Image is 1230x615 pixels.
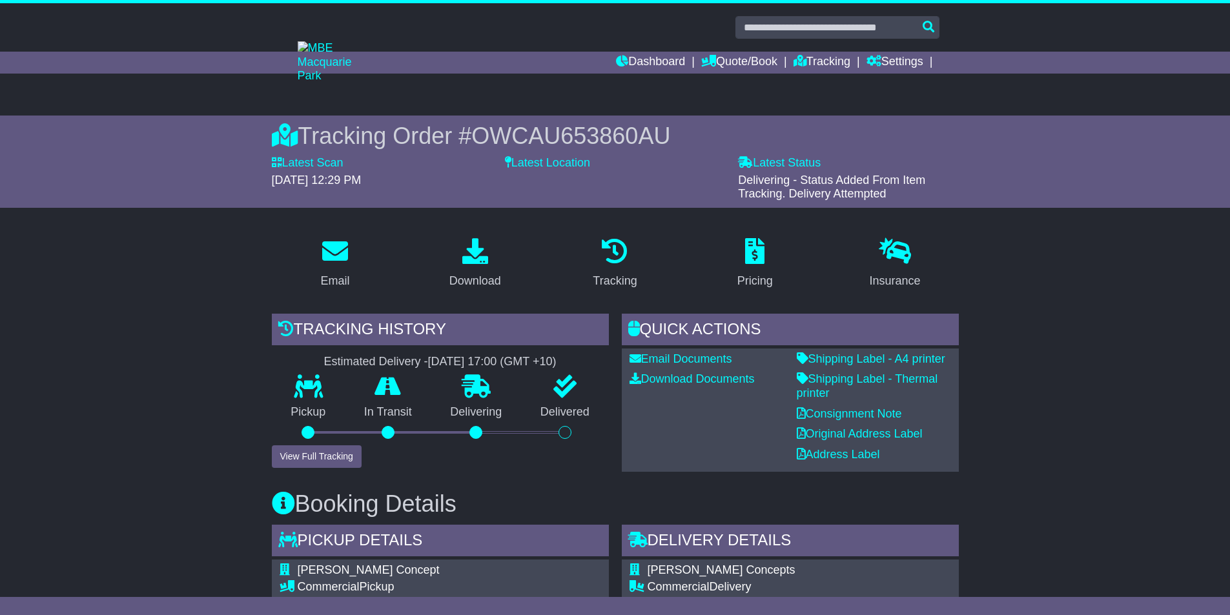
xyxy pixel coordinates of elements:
[298,580,590,594] div: Pickup
[630,372,755,385] a: Download Documents
[272,445,362,468] button: View Full Tracking
[272,491,959,517] h3: Booking Details
[870,272,921,290] div: Insurance
[441,234,509,294] a: Download
[449,272,501,290] div: Download
[298,41,375,83] img: MBE Macquarie Park
[630,352,732,365] a: Email Documents
[584,234,645,294] a: Tracking
[521,405,609,419] p: Delivered
[794,52,850,74] a: Tracking
[505,156,590,170] label: Latest Location
[737,272,773,290] div: Pricing
[622,314,959,348] div: Quick Actions
[272,174,362,187] span: [DATE] 12:29 PM
[593,272,637,290] div: Tracking
[861,234,929,294] a: Insurance
[729,234,781,294] a: Pricing
[797,372,938,399] a: Shipping Label - Thermal printer
[797,407,902,420] a: Consignment Note
[622,525,959,560] div: Delivery Details
[866,52,923,74] a: Settings
[272,314,609,348] div: Tracking history
[471,123,670,149] span: OWCAU653860AU
[345,405,431,419] p: In Transit
[272,405,345,419] p: Pickup
[298,580,360,593] span: Commercial
[320,272,349,290] div: Email
[738,156,821,170] label: Latest Status
[428,355,557,369] div: [DATE] 17:00 (GMT +10)
[272,355,609,369] div: Estimated Delivery -
[797,448,880,461] a: Address Label
[616,52,685,74] a: Dashboard
[431,405,522,419] p: Delivering
[312,234,358,294] a: Email
[648,563,795,576] span: [PERSON_NAME] Concepts
[738,174,925,201] span: Delivering - Status Added From Item Tracking. Delivery Attempted
[797,427,923,440] a: Original Address Label
[701,52,777,74] a: Quote/Book
[272,525,609,560] div: Pickup Details
[272,122,959,150] div: Tracking Order #
[298,563,440,576] span: [PERSON_NAME] Concept
[648,580,710,593] span: Commercial
[797,352,945,365] a: Shipping Label - A4 printer
[272,156,343,170] label: Latest Scan
[648,580,940,594] div: Delivery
